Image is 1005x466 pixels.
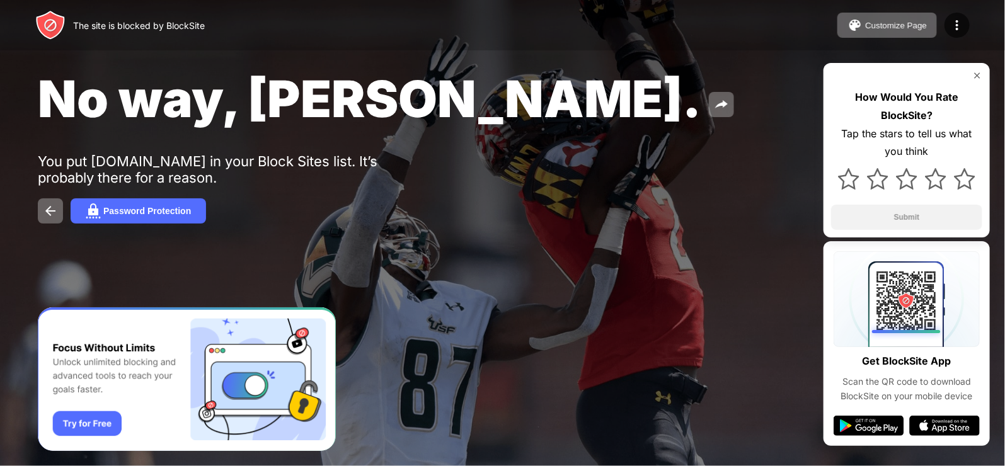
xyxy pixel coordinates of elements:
button: Customize Page [837,13,937,38]
img: password.svg [86,203,101,219]
div: How Would You Rate BlockSite? [831,88,982,125]
img: google-play.svg [834,416,904,436]
img: pallet.svg [847,18,863,33]
div: Password Protection [103,206,191,216]
img: star.svg [867,168,888,190]
img: share.svg [714,97,729,112]
img: app-store.svg [909,416,980,436]
div: Tap the stars to tell us what you think [831,125,982,161]
div: Customize Page [865,21,927,30]
img: header-logo.svg [35,10,66,40]
span: No way, [PERSON_NAME]. [38,68,701,129]
img: star.svg [925,168,946,190]
img: qrcode.svg [834,251,980,347]
button: Submit [831,205,982,230]
img: menu-icon.svg [950,18,965,33]
img: rate-us-close.svg [972,71,982,81]
iframe: Banner [38,307,336,452]
button: Password Protection [71,198,206,224]
div: You put [DOMAIN_NAME] in your Block Sites list. It’s probably there for a reason. [38,153,427,186]
div: The site is blocked by BlockSite [73,20,205,31]
img: star.svg [896,168,917,190]
img: star.svg [954,168,975,190]
div: Scan the QR code to download BlockSite on your mobile device [834,375,980,403]
img: back.svg [43,203,58,219]
img: star.svg [838,168,859,190]
div: Get BlockSite App [863,352,951,370]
